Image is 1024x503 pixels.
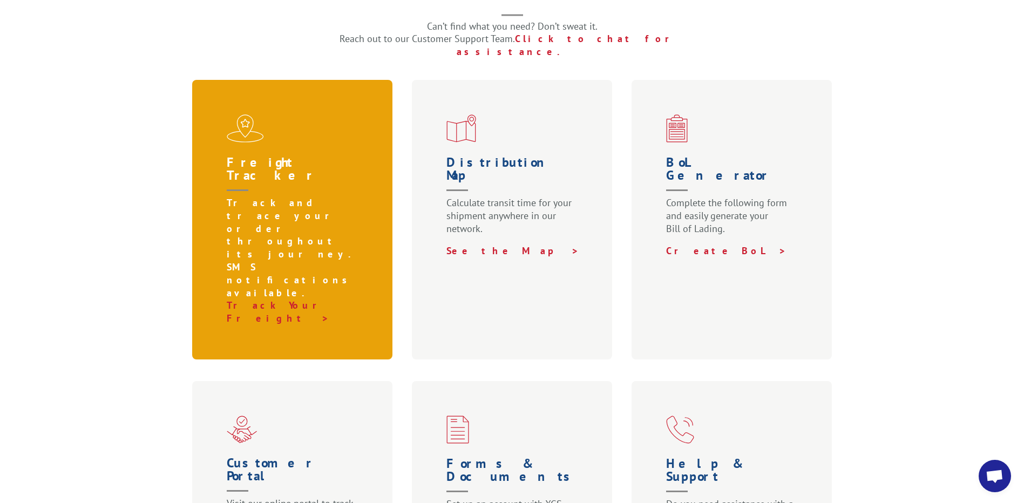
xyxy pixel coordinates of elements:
[446,244,579,257] a: See the Map >
[666,416,694,444] img: xgs-icon-help-and-support-red
[446,156,582,196] h1: Distribution Map
[227,156,363,299] a: Freight Tracker Track and trace your order throughout its journey. SMS notifications available.
[666,244,786,257] a: Create BoL >
[446,457,582,498] h1: Forms & Documents
[457,32,684,58] a: Click to chat for assistance.
[666,196,802,244] p: Complete the following form and easily generate your Bill of Lading.
[227,156,363,196] h1: Freight Tracker
[227,416,257,443] img: xgs-icon-partner-red (1)
[227,114,264,142] img: xgs-icon-flagship-distribution-model-red
[227,457,363,497] h1: Customer Portal
[446,196,582,244] p: Calculate transit time for your shipment anywhere in our network.
[666,457,802,498] h1: Help & Support
[296,20,728,58] p: Can’t find what you need? Don’t sweat it. Reach out to our Customer Support Team.
[227,196,363,299] p: Track and trace your order throughout its journey. SMS notifications available.
[446,114,476,142] img: xgs-icon-distribution-map-red
[446,416,469,444] img: xgs-icon-credit-financing-forms-red
[666,156,802,196] h1: BoL Generator
[666,114,688,142] img: xgs-icon-bo-l-generator-red
[227,299,332,324] a: Track Your Freight >
[979,460,1011,492] a: Open chat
